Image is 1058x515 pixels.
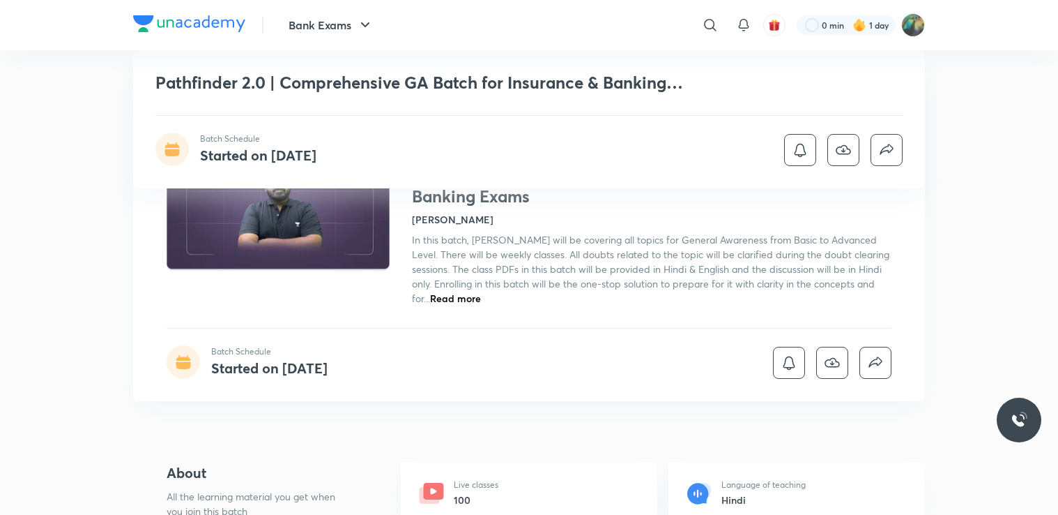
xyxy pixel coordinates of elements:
p: Batch Schedule [211,345,328,358]
a: Company Logo [133,15,245,36]
img: aayushi patil [901,13,925,37]
p: Live classes [454,479,498,491]
h4: [PERSON_NAME] [412,212,493,227]
img: avatar [768,19,781,31]
button: Bank Exams [280,11,382,39]
img: Thumbnail [164,144,392,272]
img: ttu [1011,412,1027,428]
span: Read more [430,292,481,305]
h4: Started on [DATE] [200,146,316,165]
button: avatar [763,14,785,36]
h1: Pathfinder 2.0 | Comprehensive GA Batch for Insurance & Banking Exams [412,166,891,207]
h6: 100 [454,493,498,507]
h4: Started on [DATE] [211,359,328,378]
p: Language of teaching [721,479,806,491]
h1: Pathfinder 2.0 | Comprehensive GA Batch for Insurance & Banking Exams [155,73,701,93]
span: In this batch, [PERSON_NAME] will be covering all topics for General Awareness from Basic to Adva... [412,233,889,305]
img: streak [852,18,866,32]
h4: About [167,463,356,484]
img: Company Logo [133,15,245,32]
h6: Hindi [721,493,806,507]
p: Batch Schedule [200,133,316,145]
